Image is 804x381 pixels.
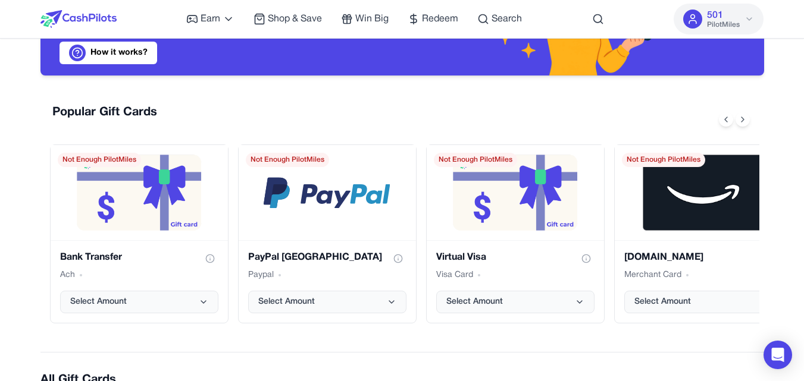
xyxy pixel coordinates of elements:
h3: [DOMAIN_NAME] [624,250,703,265]
span: Select Amount [446,296,503,308]
span: Visa Card [436,269,473,281]
h3: Virtual Visa [436,250,486,265]
a: Earn [186,12,234,26]
span: Not Enough PilotMiles [434,153,517,167]
img: default-reward-image.png [452,155,578,231]
div: Amazon.com gift card [614,144,793,323]
span: Search [492,12,522,26]
a: Search [477,12,522,26]
h2: Popular Gift Cards [52,104,157,121]
button: Show gift card information [202,250,218,267]
span: Ach [60,269,75,281]
button: Select Amount [60,291,218,313]
button: 501PilotMiles [674,4,764,34]
img: /default-reward-image.png [264,177,390,208]
button: Show gift card information [578,250,595,267]
div: Open Intercom Messenger [764,341,792,369]
button: Select Amount [624,291,783,313]
span: Select Amount [258,296,315,308]
button: Show gift card information [390,250,406,267]
span: PilotMiles [707,20,740,30]
span: 501 [707,8,723,23]
img: /default-reward-image.png [643,155,763,231]
span: Paypal [248,269,274,281]
h3: Bank Transfer [60,250,122,265]
div: PayPal USA gift card [238,144,417,323]
button: Select Amount [248,291,406,313]
span: Not Enough PilotMiles [246,153,329,167]
img: default-reward-image.png [76,155,202,231]
a: Redeem [408,12,458,26]
button: Select Amount [436,291,595,313]
div: Bank Transfer gift card [50,144,229,323]
a: How it works? [60,42,157,64]
span: Select Amount [70,296,127,308]
span: Shop & Save [268,12,322,26]
span: Win Big [355,12,389,26]
span: Select Amount [634,296,691,308]
div: Virtual Visa gift card [426,144,605,323]
span: Not Enough PilotMiles [622,153,705,167]
img: CashPilots Logo [40,10,117,28]
h3: PayPal [GEOGRAPHIC_DATA] [248,250,382,265]
span: Redeem [422,12,458,26]
a: Shop & Save [254,12,322,26]
span: Not Enough PilotMiles [58,153,141,167]
span: Merchant Card [624,269,681,281]
span: Earn [201,12,220,26]
a: Win Big [341,12,389,26]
